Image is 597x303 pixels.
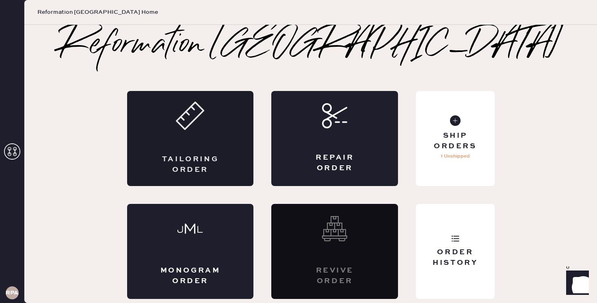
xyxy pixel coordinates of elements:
[37,8,158,16] span: Reformation [GEOGRAPHIC_DATA] Home
[160,266,221,286] div: Monogram Order
[160,154,221,175] div: Tailoring Order
[6,290,19,296] h3: RPAA
[558,266,593,301] iframe: Front Chat
[422,131,488,151] div: Ship Orders
[60,29,562,62] h2: Reformation [GEOGRAPHIC_DATA]
[271,204,398,299] div: Interested? Contact us at care@hemster.co
[304,266,366,286] div: Revive order
[441,151,470,161] p: 1 Unshipped
[422,247,488,268] div: Order History
[304,153,366,173] div: Repair Order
